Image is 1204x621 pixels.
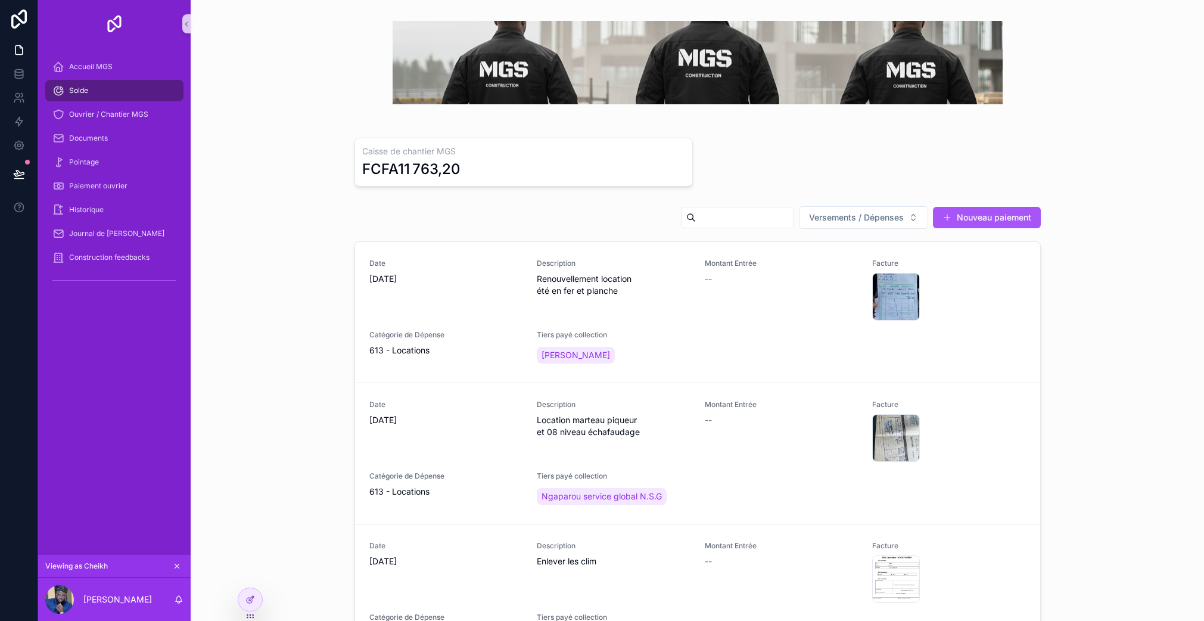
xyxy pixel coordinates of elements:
div: scrollable content [38,48,191,305]
a: [PERSON_NAME] [537,347,615,364]
span: Enlever les clim [537,555,690,567]
span: Description [537,541,690,551]
span: [DATE] [369,414,523,426]
span: Description [537,400,690,409]
a: Ouvrier / Chantier MGS [45,104,183,125]
span: Historique [69,205,104,215]
span: Catégorie de Dépense [369,330,523,340]
img: 35172-Gemini_Generated_Image_pn16awpn16awpn16.png [393,21,1003,104]
span: Catégorie de Dépense [369,471,523,481]
span: Accueil MGS [69,62,113,72]
a: Journal de [PERSON_NAME] [45,223,183,244]
h3: Caisse de chantier MGS [362,145,685,157]
span: Ouvrier / Chantier MGS [69,110,148,119]
span: Location marteau piqueur et 08 niveau échafaudage [537,414,690,438]
span: Construction feedbacks [69,253,150,262]
span: Tiers payé collection [537,330,690,340]
span: Versements / Dépenses [809,212,904,223]
span: -- [705,414,712,426]
a: Date[DATE]DescriptionRenouvellement location été en fer et plancheMontant Entrée--FactureCatégori... [355,242,1040,383]
span: -- [705,273,712,285]
span: Date [369,259,523,268]
span: Renouvellement location été en fer et planche [537,273,690,297]
span: Montant Entrée [705,400,858,409]
img: App logo [105,14,124,33]
span: Solde [69,86,88,95]
div: FCFA11 763,20 [362,160,461,179]
span: 613 - Locations [369,344,430,356]
span: Tiers payé collection [537,471,690,481]
a: Accueil MGS [45,56,183,77]
span: Facture [872,541,1026,551]
a: Construction feedbacks [45,247,183,268]
span: Ngaparou service global N.S.G [542,490,662,502]
span: Paiement ouvrier [69,181,127,191]
a: Documents [45,128,183,149]
a: Pointage [45,151,183,173]
p: [PERSON_NAME] [83,594,152,606]
span: Facture [872,259,1026,268]
span: Viewing as Cheikh [45,561,108,571]
span: Description [537,259,690,268]
span: [DATE] [369,555,523,567]
span: Journal de [PERSON_NAME] [69,229,164,238]
span: Pointage [69,157,99,167]
span: -- [705,555,712,567]
a: Date[DATE]DescriptionLocation marteau piqueur et 08 niveau échafaudageMontant Entrée--FactureCaté... [355,383,1040,524]
span: Montant Entrée [705,259,858,268]
span: [DATE] [369,273,523,285]
a: Ngaparou service global N.S.G [537,488,667,505]
span: [PERSON_NAME] [542,349,610,361]
button: Select Button [799,206,928,229]
a: Historique [45,199,183,221]
span: Montant Entrée [705,541,858,551]
span: Date [369,400,523,409]
a: Paiement ouvrier [45,175,183,197]
a: Solde [45,80,183,101]
span: Facture [872,400,1026,409]
span: 613 - Locations [369,486,430,498]
span: Date [369,541,523,551]
button: Nouveau paiement [933,207,1041,228]
span: Documents [69,133,108,143]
